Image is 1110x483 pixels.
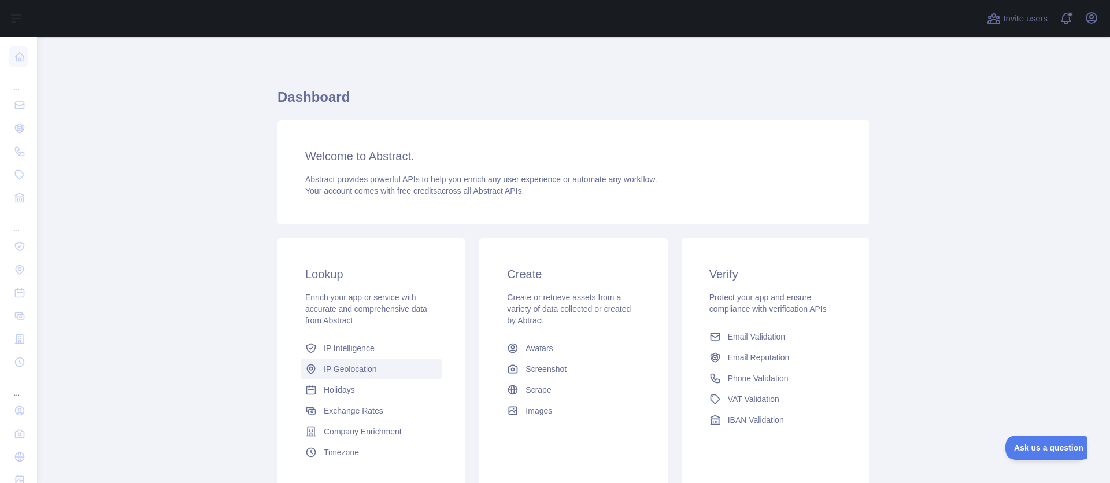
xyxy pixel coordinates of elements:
[9,375,28,398] div: ...
[502,400,644,421] a: Images
[305,266,438,282] h3: Lookup
[985,9,1050,28] button: Invite users
[324,447,359,458] span: Timezone
[728,393,779,405] span: VAT Validation
[709,266,842,282] h3: Verify
[705,410,846,430] a: IBAN Validation
[301,379,442,400] a: Holidays
[705,368,846,389] a: Phone Validation
[526,384,551,396] span: Scrape
[507,293,631,325] span: Create or retrieve assets from a variety of data collected or created by Abtract
[705,389,846,410] a: VAT Validation
[1005,436,1087,460] iframe: Toggle Customer Support
[526,405,552,416] span: Images
[305,293,427,325] span: Enrich your app or service with accurate and comprehensive data from Abstract
[305,148,842,164] h3: Welcome to Abstract.
[301,421,442,442] a: Company Enrichment
[705,326,846,347] a: Email Validation
[277,88,869,116] h1: Dashboard
[324,405,383,416] span: Exchange Rates
[705,347,846,368] a: Email Reputation
[324,384,355,396] span: Holidays
[502,338,644,359] a: Avatars
[502,379,644,400] a: Scrape
[301,442,442,463] a: Timezone
[301,359,442,379] a: IP Geolocation
[301,400,442,421] a: Exchange Rates
[301,338,442,359] a: IP Intelligence
[9,211,28,234] div: ...
[1003,12,1048,25] span: Invite users
[324,363,377,375] span: IP Geolocation
[526,342,553,354] span: Avatars
[728,331,785,342] span: Email Validation
[9,69,28,93] div: ...
[305,175,657,184] span: Abstract provides powerful APIs to help you enrich any user experience or automate any workflow.
[507,266,639,282] h3: Create
[709,293,827,314] span: Protect your app and ensure compliance with verification APIs
[305,186,524,196] span: Your account comes with across all Abstract APIs.
[324,342,375,354] span: IP Intelligence
[324,426,402,437] span: Company Enrichment
[728,373,789,384] span: Phone Validation
[728,352,790,363] span: Email Reputation
[502,359,644,379] a: Screenshot
[526,363,567,375] span: Screenshot
[397,186,437,196] span: free credits
[728,414,784,426] span: IBAN Validation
